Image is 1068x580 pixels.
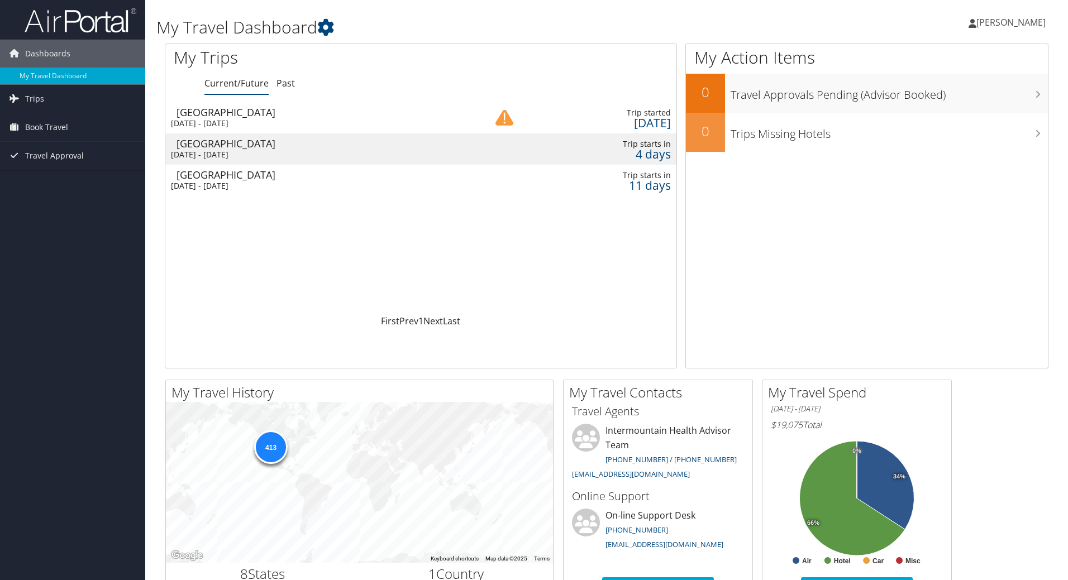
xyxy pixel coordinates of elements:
[171,181,460,191] div: [DATE] - [DATE]
[174,46,455,69] h1: My Trips
[605,525,668,535] a: [PHONE_NUMBER]
[572,469,690,479] a: [EMAIL_ADDRESS][DOMAIN_NAME]
[686,46,1048,69] h1: My Action Items
[177,107,465,117] div: [GEOGRAPHIC_DATA]
[768,383,951,402] h2: My Travel Spend
[731,121,1048,142] h3: Trips Missing Hotels
[171,150,460,160] div: [DATE] - [DATE]
[686,74,1048,113] a: 0Travel Approvals Pending (Advisor Booked)
[204,77,269,89] a: Current/Future
[905,557,921,565] text: Misc
[169,548,206,563] a: Open this area in Google Maps (opens a new window)
[25,85,44,113] span: Trips
[177,138,465,148] div: [GEOGRAPHIC_DATA]
[156,16,757,39] h1: My Travel Dashboard
[25,142,84,170] span: Travel Approval
[605,539,723,549] a: [EMAIL_ADDRESS][DOMAIN_NAME]
[569,383,752,402] h2: My Travel Contacts
[177,170,465,180] div: [GEOGRAPHIC_DATA]
[541,149,671,159] div: 4 days
[254,430,288,464] div: 413
[686,122,725,141] h2: 0
[852,448,861,454] tspan: 0%
[171,118,460,128] div: [DATE] - [DATE]
[771,404,943,414] h6: [DATE] - [DATE]
[771,419,943,431] h6: Total
[572,488,744,504] h3: Online Support
[572,404,744,419] h3: Travel Agents
[276,77,295,89] a: Past
[25,40,70,68] span: Dashboards
[872,557,884,565] text: Car
[893,473,905,480] tspan: 34%
[771,419,803,431] span: $19,075
[731,82,1048,103] h3: Travel Approvals Pending (Advisor Booked)
[399,315,418,327] a: Prev
[605,454,737,464] a: [PHONE_NUMBER] / [PHONE_NUMBER]
[381,315,399,327] a: First
[541,118,671,128] div: [DATE]
[485,555,527,562] span: Map data ©2025
[423,315,443,327] a: Next
[802,557,812,565] text: Air
[171,383,553,402] h2: My Travel History
[834,557,851,565] text: Hotel
[686,113,1048,152] a: 0Trips Missing Hotels
[443,315,460,327] a: Last
[566,509,750,554] li: On-line Support Desk
[418,315,423,327] a: 1
[976,16,1046,28] span: [PERSON_NAME]
[541,108,671,118] div: Trip started
[566,424,750,483] li: Intermountain Health Advisor Team
[534,555,550,562] a: Terms (opens in new tab)
[25,113,68,141] span: Book Travel
[169,548,206,563] img: Google
[969,6,1057,39] a: [PERSON_NAME]
[807,520,819,526] tspan: 66%
[25,7,136,33] img: airportal-logo.png
[431,555,479,563] button: Keyboard shortcuts
[686,83,725,102] h2: 0
[541,170,671,180] div: Trip starts in
[541,180,671,190] div: 11 days
[541,139,671,149] div: Trip starts in
[495,109,513,127] img: alert-flat-solid-caution.png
